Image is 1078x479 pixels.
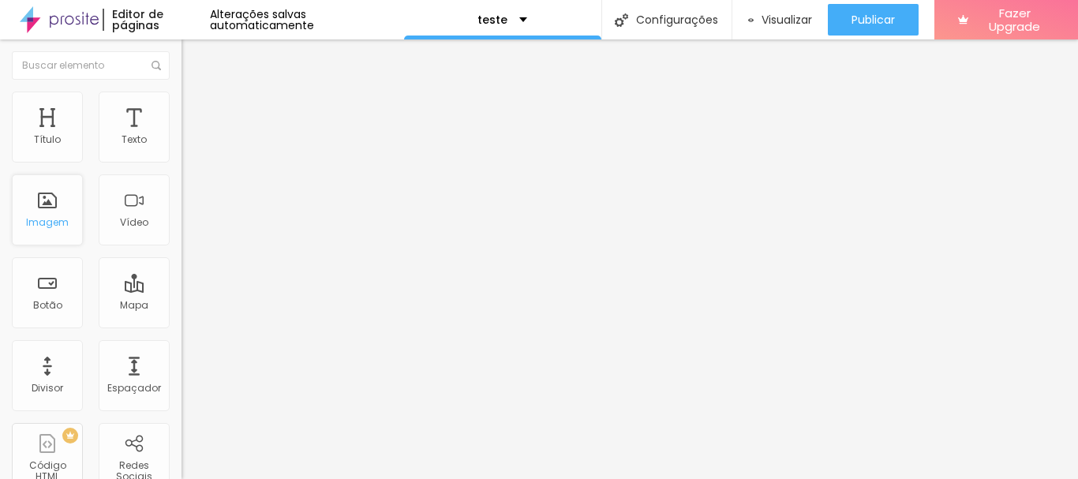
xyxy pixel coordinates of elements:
div: Texto [122,134,147,145]
div: Imagem [26,217,69,228]
iframe: Editor [182,39,1078,479]
button: Visualizar [732,4,829,36]
span: Publicar [852,13,895,26]
p: teste [477,14,507,25]
img: Icone [152,61,161,70]
button: Publicar [828,4,919,36]
img: Icone [615,13,628,27]
div: Alterações salvas automaticamente [210,9,404,31]
div: Botão [33,300,62,311]
div: Espaçador [107,383,161,394]
div: Editor de páginas [103,9,209,31]
div: Vídeo [120,217,148,228]
input: Buscar elemento [12,51,170,80]
div: Divisor [32,383,63,394]
span: Visualizar [762,13,812,26]
div: Mapa [120,300,148,311]
div: Título [34,134,61,145]
span: Fazer Upgrade [975,6,1054,34]
img: view-1.svg [748,13,754,27]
